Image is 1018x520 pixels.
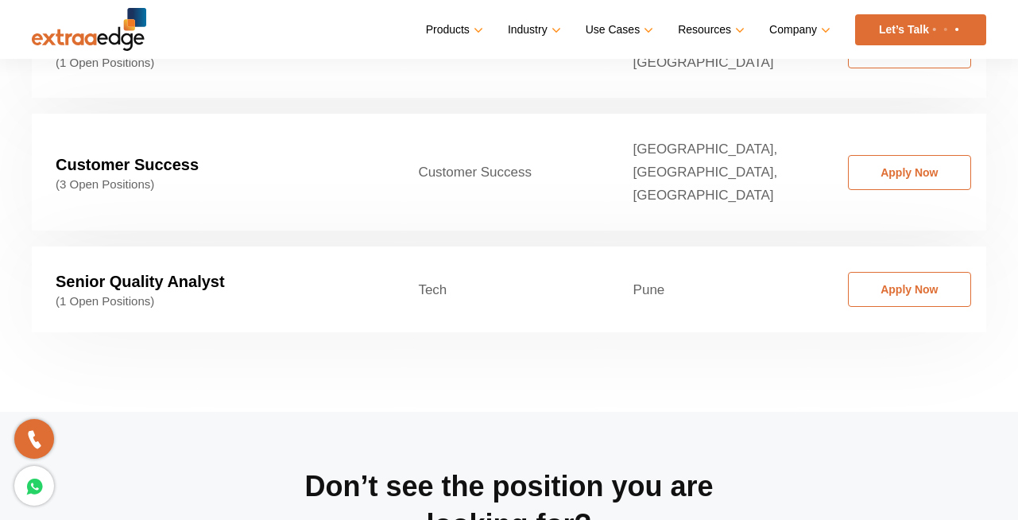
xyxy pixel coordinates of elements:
a: Use Cases [586,18,650,41]
a: Industry [508,18,558,41]
td: [GEOGRAPHIC_DATA], [GEOGRAPHIC_DATA], [GEOGRAPHIC_DATA] [610,114,824,231]
strong: Senior Quality Analyst [56,273,225,290]
a: Apply Now [848,272,971,307]
td: Tech [394,246,609,332]
span: (1 Open Positions) [56,56,370,70]
td: Customer Success [394,114,609,231]
a: Resources [678,18,741,41]
td: Pune [610,246,824,332]
span: (1 Open Positions) [56,294,370,309]
a: Company [769,18,827,41]
span: (3 Open Positions) [56,177,370,192]
a: Apply Now [848,155,971,190]
a: Let’s Talk [855,14,986,45]
strong: Customer Success [56,156,199,173]
a: Products [426,18,480,41]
